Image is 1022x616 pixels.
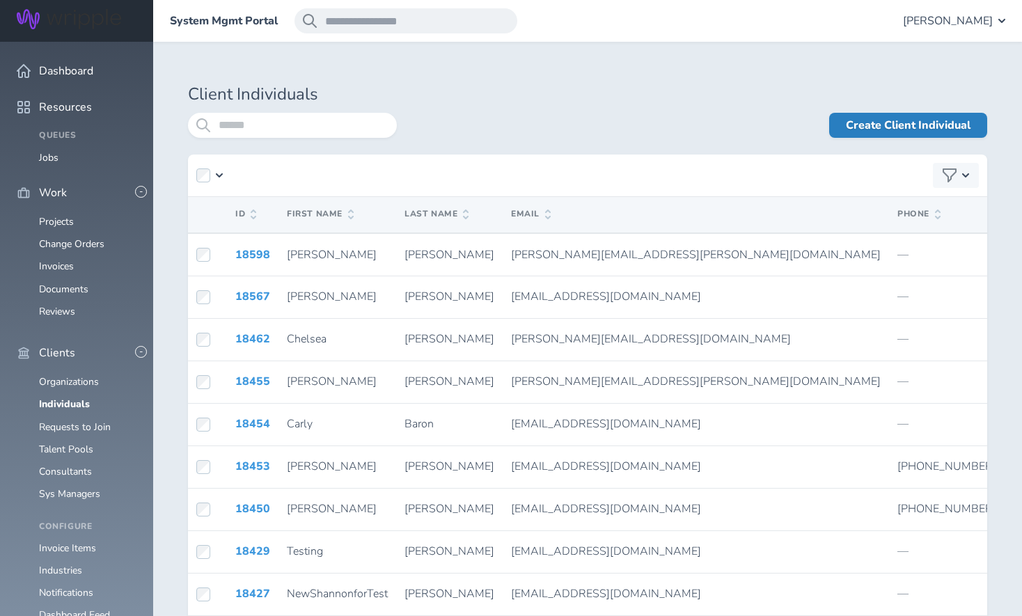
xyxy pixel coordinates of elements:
[511,501,701,516] span: [EMAIL_ADDRESS][DOMAIN_NAME]
[170,15,278,27] a: System Mgmt Portal
[897,333,996,345] p: —
[235,586,270,601] a: 18427
[404,459,494,474] span: [PERSON_NAME]
[287,331,327,347] span: Chelsea
[39,465,92,478] a: Consultants
[511,459,701,474] span: [EMAIL_ADDRESS][DOMAIN_NAME]
[897,248,996,261] p: —
[897,501,996,516] span: [PHONE_NUMBER]
[39,151,58,164] a: Jobs
[903,8,1005,33] button: [PERSON_NAME]
[39,564,82,577] a: Industries
[511,416,701,432] span: [EMAIL_ADDRESS][DOMAIN_NAME]
[39,260,74,273] a: Invoices
[897,587,996,600] p: —
[404,501,494,516] span: [PERSON_NAME]
[897,210,941,219] span: Phone
[287,210,354,219] span: First Name
[235,374,270,389] a: 18455
[511,586,701,601] span: [EMAIL_ADDRESS][DOMAIN_NAME]
[287,247,377,262] span: [PERSON_NAME]
[511,247,881,262] span: [PERSON_NAME][EMAIL_ADDRESS][PERSON_NAME][DOMAIN_NAME]
[39,101,92,113] span: Resources
[404,586,494,601] span: [PERSON_NAME]
[39,131,136,141] h4: Queues
[235,501,270,516] a: 18450
[39,187,67,199] span: Work
[404,210,469,219] span: Last Name
[897,459,996,474] span: [PHONE_NUMBER]
[135,186,147,198] button: -
[511,374,881,389] span: [PERSON_NAME][EMAIL_ADDRESS][PERSON_NAME][DOMAIN_NAME]
[39,542,96,555] a: Invoice Items
[39,305,75,318] a: Reviews
[897,545,996,558] p: —
[511,331,791,347] span: [PERSON_NAME][EMAIL_ADDRESS][DOMAIN_NAME]
[897,375,996,388] p: —
[287,289,377,304] span: [PERSON_NAME]
[39,237,104,251] a: Change Orders
[135,346,147,358] button: -
[39,522,136,532] h4: Configure
[903,15,993,27] span: [PERSON_NAME]
[404,289,494,304] span: [PERSON_NAME]
[39,65,93,77] span: Dashboard
[39,443,93,456] a: Talent Pools
[235,331,270,347] a: 18462
[235,247,270,262] a: 18598
[511,210,551,219] span: Email
[17,9,121,29] img: Wripple
[39,586,93,599] a: Notifications
[287,586,388,601] span: NewShannonforTest
[235,459,270,474] a: 18453
[39,347,75,359] span: Clients
[235,210,256,219] span: ID
[287,501,377,516] span: [PERSON_NAME]
[404,544,494,559] span: [PERSON_NAME]
[188,85,987,104] h1: Client Individuals
[39,397,90,411] a: Individuals
[39,420,111,434] a: Requests to Join
[287,459,377,474] span: [PERSON_NAME]
[404,374,494,389] span: [PERSON_NAME]
[39,215,74,228] a: Projects
[829,113,987,138] a: Create Client Individual
[287,416,313,432] span: Carly
[39,283,88,296] a: Documents
[511,544,701,559] span: [EMAIL_ADDRESS][DOMAIN_NAME]
[897,290,996,303] p: —
[404,331,494,347] span: [PERSON_NAME]
[235,416,270,432] a: 18454
[287,374,377,389] span: [PERSON_NAME]
[511,289,701,304] span: [EMAIL_ADDRESS][DOMAIN_NAME]
[235,544,270,559] a: 18429
[39,487,100,500] a: Sys Managers
[897,418,996,430] p: —
[404,416,434,432] span: Baron
[404,247,494,262] span: [PERSON_NAME]
[39,375,99,388] a: Organizations
[287,544,323,559] span: Testing
[235,289,270,304] a: 18567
